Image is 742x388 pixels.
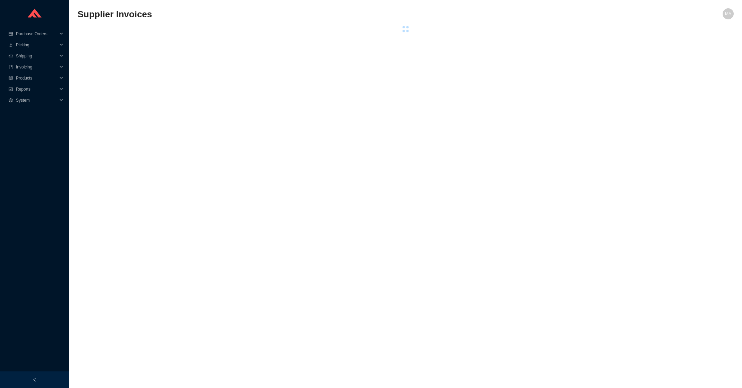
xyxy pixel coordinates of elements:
[16,50,57,62] span: Shipping
[78,8,570,20] h2: Supplier Invoices
[16,39,57,50] span: Picking
[16,28,57,39] span: Purchase Orders
[8,76,13,80] span: read
[8,65,13,69] span: book
[16,73,57,84] span: Products
[725,8,731,19] span: MA
[16,84,57,95] span: Reports
[8,87,13,91] span: fund
[16,95,57,106] span: System
[33,378,37,382] span: left
[16,62,57,73] span: Invoicing
[8,98,13,102] span: setting
[8,32,13,36] span: credit-card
